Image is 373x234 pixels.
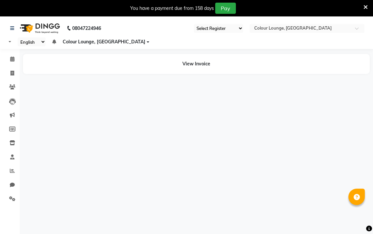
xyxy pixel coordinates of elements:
button: Pay [215,3,236,14]
div: You have a payment due from 158 days [130,5,214,12]
img: logo [17,19,62,37]
span: Colour Lounge, [GEOGRAPHIC_DATA] [63,38,145,45]
b: 08047224946 [72,19,101,37]
div: View Invoice [23,54,370,74]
